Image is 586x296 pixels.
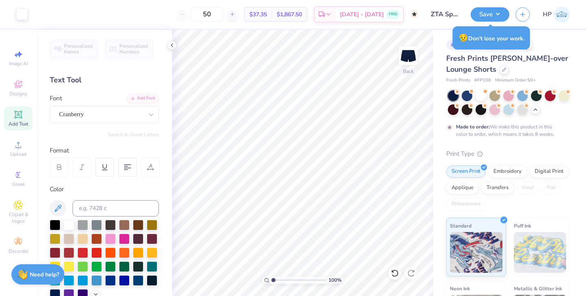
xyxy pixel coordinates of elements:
[50,146,160,155] div: Format
[127,94,159,103] div: Add Font
[10,151,26,157] span: Upload
[481,182,514,194] div: Transfers
[50,75,159,86] div: Text Tool
[191,7,223,22] input: – –
[514,232,566,273] img: Puff Ink
[328,276,341,284] span: 100 %
[9,91,27,97] span: Designs
[389,11,397,17] span: FREE
[446,40,478,50] div: # 506014E
[543,10,552,19] span: HP
[514,284,562,293] span: Metallic & Glitter Ink
[529,166,569,178] div: Digital Print
[425,6,465,22] input: Untitled Design
[4,211,33,224] span: Clipart & logos
[446,149,570,159] div: Print Type
[542,182,561,194] div: Foil
[50,185,159,194] div: Color
[446,198,486,210] div: Rhinestones
[73,200,159,216] input: e.g. 7428 c
[340,10,384,19] span: [DATE] - [DATE]
[471,7,509,22] button: Save
[554,7,570,22] img: Hannah Pettit
[9,121,28,127] span: Add Text
[458,33,468,43] span: 😥
[9,248,28,254] span: Decorate
[446,77,470,84] span: Fresh Prints
[488,166,527,178] div: Embroidery
[446,53,568,74] span: Fresh Prints [PERSON_NAME]-over Lounge Shorts
[249,10,267,19] span: $37.35
[12,181,25,188] span: Greek
[516,182,539,194] div: Vinyl
[450,232,502,273] img: Standard
[446,182,479,194] div: Applique
[474,77,491,84] span: # FP100
[456,123,556,138] div: We make this product in this color to order, which means it takes 8 weeks.
[64,43,93,55] span: Personalized Names
[453,27,530,50] div: Don’t lose your work.
[495,77,536,84] span: Minimum Order: 50 +
[400,47,416,64] img: Back
[108,131,159,138] button: Switch to Greek Letters
[403,68,414,75] div: Back
[30,271,59,278] strong: Need help?
[543,7,570,22] a: HP
[50,94,62,103] label: Font
[119,43,148,55] span: Personalized Numbers
[514,221,531,230] span: Puff Ink
[450,284,470,293] span: Neon Ink
[446,166,486,178] div: Screen Print
[456,124,490,130] strong: Made to order:
[450,221,471,230] span: Standard
[9,60,28,67] span: Image AI
[277,10,302,19] span: $1,867.50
